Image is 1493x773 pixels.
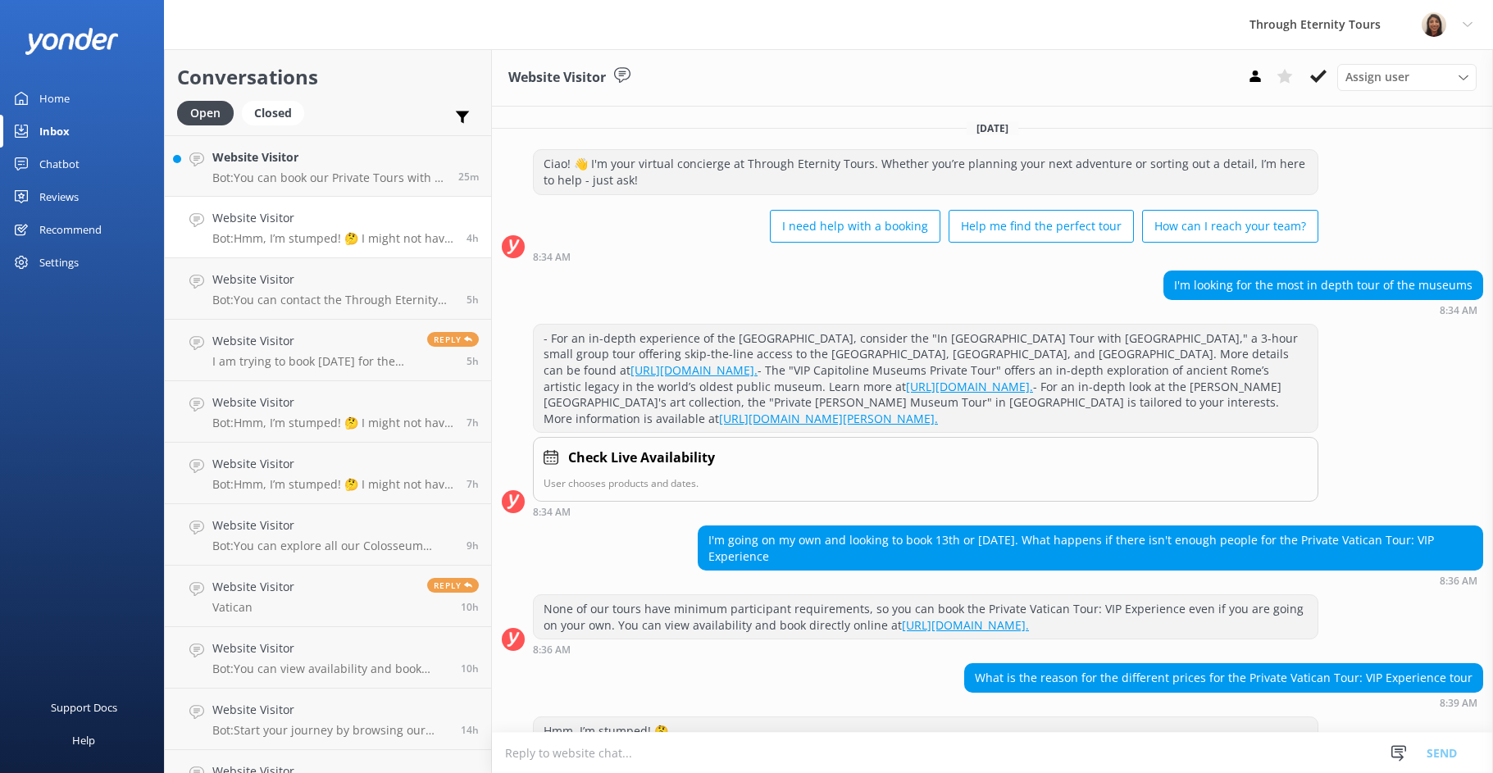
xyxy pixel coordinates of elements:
[212,600,294,615] p: Vatican
[630,362,758,378] a: [URL][DOMAIN_NAME].
[508,67,606,89] h3: Website Visitor
[698,575,1483,586] div: Sep 11 2025 08:36am (UTC +02:00) Europe/Amsterdam
[212,148,446,166] h4: Website Visitor
[177,61,479,93] h2: Conversations
[949,210,1134,243] button: Help me find the perfect tour
[461,662,479,675] span: Sep 11 2025 01:53am (UTC +02:00) Europe/Amsterdam
[467,416,479,430] span: Sep 11 2025 05:39am (UTC +02:00) Europe/Amsterdam
[533,506,1318,517] div: Sep 11 2025 08:34am (UTC +02:00) Europe/Amsterdam
[467,231,479,245] span: Sep 11 2025 08:39am (UTC +02:00) Europe/Amsterdam
[1440,576,1477,586] strong: 8:36 AM
[39,246,79,279] div: Settings
[719,411,938,426] a: [URL][DOMAIN_NAME][PERSON_NAME].
[427,332,479,347] span: Reply
[165,197,491,258] a: Website VisitorBot:Hmm, I’m stumped! 🤔 I might not have the answer to that one, but our amazing t...
[964,697,1483,708] div: Sep 11 2025 08:39am (UTC +02:00) Europe/Amsterdam
[212,455,454,473] h4: Website Visitor
[212,701,448,719] h4: Website Visitor
[461,600,479,614] span: Sep 11 2025 02:30am (UTC +02:00) Europe/Amsterdam
[467,354,479,368] span: Sep 11 2025 07:32am (UTC +02:00) Europe/Amsterdam
[461,723,479,737] span: Sep 10 2025 10:25pm (UTC +02:00) Europe/Amsterdam
[39,180,79,213] div: Reviews
[242,103,312,121] a: Closed
[212,723,448,738] p: Bot: Start your journey by browsing our tours in [GEOGRAPHIC_DATA], the [GEOGRAPHIC_DATA], [GEOGR...
[39,148,80,180] div: Chatbot
[544,475,1308,491] p: User chooses products and dates.
[212,516,454,534] h4: Website Visitor
[212,477,454,492] p: Bot: Hmm, I’m stumped! 🤔 I might not have the answer to that one, but our amazing team definitely...
[212,171,446,185] p: Bot: You can book our Private Tours with a different start time, including around 15:00, if you w...
[533,507,571,517] strong: 8:34 AM
[72,724,95,757] div: Help
[902,617,1029,633] a: [URL][DOMAIN_NAME].
[212,354,415,369] p: I am trying to book [DATE] for the Tour, but it wont let me!!!
[534,325,1318,433] div: - For an in-depth experience of the [GEOGRAPHIC_DATA], consider the "In [GEOGRAPHIC_DATA] Tour wi...
[165,566,491,627] a: Website VisitorVaticanReply10h
[212,209,454,227] h4: Website Visitor
[1163,304,1483,316] div: Sep 11 2025 08:34am (UTC +02:00) Europe/Amsterdam
[533,643,1318,655] div: Sep 11 2025 08:36am (UTC +02:00) Europe/Amsterdam
[212,271,454,289] h4: Website Visitor
[51,691,117,724] div: Support Docs
[165,689,491,750] a: Website VisitorBot:Start your journey by browsing our tours in [GEOGRAPHIC_DATA], the [GEOGRAPHIC...
[212,393,454,412] h4: Website Visitor
[165,504,491,566] a: Website VisitorBot:You can explore all our Colosseum tours, including group and private options, ...
[699,526,1482,570] div: I'm going on my own and looking to book 13th or [DATE]. What happens if there isn't enough people...
[212,416,454,430] p: Bot: Hmm, I’m stumped! 🤔 I might not have the answer to that one, but our amazing team definitely...
[458,170,479,184] span: Sep 11 2025 12:18pm (UTC +02:00) Europe/Amsterdam
[177,103,242,121] a: Open
[1422,12,1446,37] img: 725-1755267273.png
[533,251,1318,262] div: Sep 11 2025 08:34am (UTC +02:00) Europe/Amsterdam
[212,539,454,553] p: Bot: You can explore all our Colosseum tours, including group and private options, at [URL][DOMAI...
[467,477,479,491] span: Sep 11 2025 05:36am (UTC +02:00) Europe/Amsterdam
[165,443,491,504] a: Website VisitorBot:Hmm, I’m stumped! 🤔 I might not have the answer to that one, but our amazing t...
[212,293,454,307] p: Bot: You can contact the Through Eternity Tours team at [PHONE_NUMBER] or [PHONE_NUMBER]. You can...
[533,252,571,262] strong: 8:34 AM
[467,539,479,552] span: Sep 11 2025 02:50am (UTC +02:00) Europe/Amsterdam
[467,293,479,307] span: Sep 11 2025 07:38am (UTC +02:00) Europe/Amsterdam
[534,595,1318,639] div: None of our tours have minimum participant requirements, so you can book the Private Vatican Tour...
[242,101,304,125] div: Closed
[212,662,448,676] p: Bot: You can view availability and book directly online for tours in [GEOGRAPHIC_DATA], the [GEOG...
[212,231,454,246] p: Bot: Hmm, I’m stumped! 🤔 I might not have the answer to that one, but our amazing team definitely...
[165,320,491,381] a: Website VisitorI am trying to book [DATE] for the Tour, but it wont let me!!!Reply5h
[1337,64,1477,90] div: Assign User
[1142,210,1318,243] button: How can I reach your team?
[165,381,491,443] a: Website VisitorBot:Hmm, I’m stumped! 🤔 I might not have the answer to that one, but our amazing t...
[39,82,70,115] div: Home
[1440,306,1477,316] strong: 8:34 AM
[568,448,715,469] h4: Check Live Availability
[1164,271,1482,299] div: I'm looking for the most in depth tour of the museums
[212,578,294,596] h4: Website Visitor
[906,379,1033,394] a: [URL][DOMAIN_NAME].
[534,150,1318,193] div: Ciao! 👋 I'm your virtual concierge at Through Eternity Tours. Whether you’re planning your next a...
[212,332,415,350] h4: Website Visitor
[25,28,119,55] img: yonder-white-logo.png
[770,210,940,243] button: I need help with a booking
[39,115,70,148] div: Inbox
[1440,698,1477,708] strong: 8:39 AM
[165,627,491,689] a: Website VisitorBot:You can view availability and book directly online for tours in [GEOGRAPHIC_DA...
[39,213,102,246] div: Recommend
[967,121,1018,135] span: [DATE]
[533,645,571,655] strong: 8:36 AM
[165,258,491,320] a: Website VisitorBot:You can contact the Through Eternity Tours team at [PHONE_NUMBER] or [PHONE_NU...
[165,135,491,197] a: Website VisitorBot:You can book our Private Tours with a different start time, including around 1...
[427,578,479,593] span: Reply
[177,101,234,125] div: Open
[212,639,448,657] h4: Website Visitor
[965,664,1482,692] div: What is the reason for the different prices for the Private Vatican Tour: VIP Experience tour
[1345,68,1409,86] span: Assign user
